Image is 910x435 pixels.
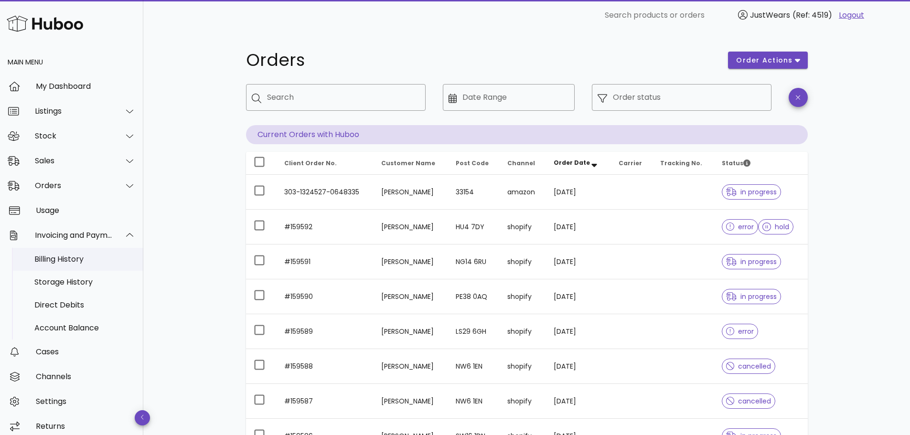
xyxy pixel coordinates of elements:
[448,279,500,314] td: PE38 0AQ
[653,152,714,175] th: Tracking No.
[277,384,374,419] td: #159587
[277,210,374,244] td: #159592
[7,13,83,34] img: Huboo Logo
[35,131,113,140] div: Stock
[448,314,500,349] td: LS29 6GH
[500,175,546,210] td: amazon
[34,300,136,309] div: Direct Debits
[611,152,653,175] th: Carrier
[246,125,808,144] p: Current Orders with Huboo
[500,244,546,279] td: shopify
[34,255,136,264] div: Billing History
[546,152,611,175] th: Order Date: Sorted descending. Activate to remove sorting.
[726,293,777,300] span: in progress
[35,231,113,240] div: Invoicing and Payments
[546,384,611,419] td: [DATE]
[374,279,448,314] td: [PERSON_NAME]
[500,314,546,349] td: shopify
[448,384,500,419] td: NW6 1EN
[726,223,754,230] span: error
[839,10,864,21] a: Logout
[762,223,789,230] span: hold
[36,82,136,91] div: My Dashboard
[374,175,448,210] td: [PERSON_NAME]
[374,314,448,349] td: [PERSON_NAME]
[35,106,113,116] div: Listings
[374,152,448,175] th: Customer Name
[36,422,136,431] div: Returns
[36,372,136,381] div: Channels
[374,384,448,419] td: [PERSON_NAME]
[736,55,793,65] span: order actions
[36,397,136,406] div: Settings
[448,175,500,210] td: 33154
[448,210,500,244] td: HU4 7DY
[277,279,374,314] td: #159590
[381,159,435,167] span: Customer Name
[660,159,702,167] span: Tracking No.
[728,52,807,69] button: order actions
[714,152,808,175] th: Status
[277,314,374,349] td: #159589
[750,10,790,21] span: JustWears
[277,244,374,279] td: #159591
[500,279,546,314] td: shopify
[726,189,777,195] span: in progress
[546,349,611,384] td: [DATE]
[374,210,448,244] td: [PERSON_NAME]
[277,175,374,210] td: 303-1324527-0648335
[277,349,374,384] td: #159588
[507,159,535,167] span: Channel
[500,384,546,419] td: shopify
[35,156,113,165] div: Sales
[726,328,754,335] span: error
[500,349,546,384] td: shopify
[546,210,611,244] td: [DATE]
[374,349,448,384] td: [PERSON_NAME]
[36,206,136,215] div: Usage
[792,10,832,21] span: (Ref: 4519)
[277,152,374,175] th: Client Order No.
[726,398,771,404] span: cancelled
[34,277,136,286] div: Storage History
[500,210,546,244] td: shopify
[546,175,611,210] td: [DATE]
[456,159,489,167] span: Post Code
[500,152,546,175] th: Channel
[34,323,136,332] div: Account Balance
[36,347,136,356] div: Cases
[35,181,113,190] div: Orders
[448,349,500,384] td: NW6 1EN
[726,363,771,370] span: cancelled
[374,244,448,279] td: [PERSON_NAME]
[546,244,611,279] td: [DATE]
[546,314,611,349] td: [DATE]
[726,258,777,265] span: in progress
[246,52,717,69] h1: Orders
[284,159,337,167] span: Client Order No.
[619,159,642,167] span: Carrier
[554,159,590,167] span: Order Date
[546,279,611,314] td: [DATE]
[722,159,750,167] span: Status
[448,152,500,175] th: Post Code
[448,244,500,279] td: NG14 6RU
